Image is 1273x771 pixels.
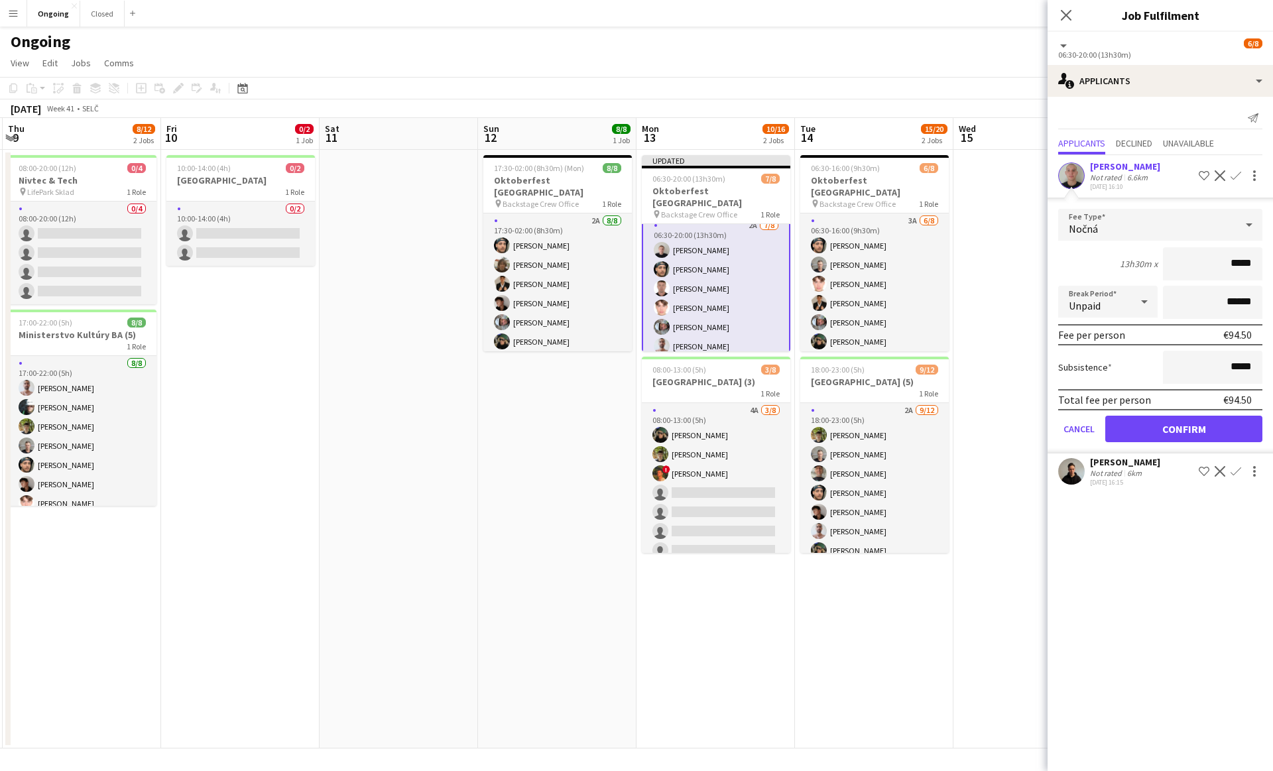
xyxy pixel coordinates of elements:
[71,57,91,69] span: Jobs
[800,213,949,393] app-card-role: 3A6/806:30-16:00 (9h30m)[PERSON_NAME][PERSON_NAME][PERSON_NAME][PERSON_NAME][PERSON_NAME][PERSON_...
[503,199,579,209] span: Backstage Crew Office
[661,209,737,219] span: Backstage Crew Office
[760,209,780,219] span: 1 Role
[1090,468,1124,478] div: Not rated
[1120,258,1158,270] div: 13h30m x
[19,318,72,327] span: 17:00-22:00 (5h)
[483,155,632,351] app-job-card: 17:30-02:00 (8h30m) (Mon)8/8Oktoberfest [GEOGRAPHIC_DATA] Backstage Crew Office1 Role2A8/817:30-0...
[922,135,947,145] div: 2 Jobs
[166,174,315,186] h3: [GEOGRAPHIC_DATA]
[166,202,315,266] app-card-role: 0/210:00-14:00 (4h)
[1105,416,1262,442] button: Confirm
[44,103,77,113] span: Week 41
[640,130,659,145] span: 13
[761,174,780,184] span: 7/8
[811,365,865,375] span: 18:00-23:00 (5h)
[800,376,949,388] h3: [GEOGRAPHIC_DATA] (5)
[800,403,949,660] app-card-role: 2A9/1218:00-23:00 (5h)[PERSON_NAME][PERSON_NAME][PERSON_NAME][PERSON_NAME][PERSON_NAME][PERSON_NA...
[800,357,949,553] app-job-card: 18:00-23:00 (5h)9/12[GEOGRAPHIC_DATA] (5)1 Role2A9/1218:00-23:00 (5h)[PERSON_NAME][PERSON_NAME][P...
[80,1,125,27] button: Closed
[662,465,670,473] span: !
[8,356,156,536] app-card-role: 8/817:00-22:00 (5h)[PERSON_NAME][PERSON_NAME][PERSON_NAME][PERSON_NAME][PERSON_NAME][PERSON_NAME]...
[763,135,788,145] div: 2 Jobs
[1124,172,1150,182] div: 6.6km
[296,135,313,145] div: 1 Job
[1058,416,1100,442] button: Cancel
[286,163,304,173] span: 0/2
[1124,468,1144,478] div: 6km
[104,57,134,69] span: Comms
[8,202,156,304] app-card-role: 0/408:00-20:00 (12h)
[1058,328,1125,341] div: Fee per person
[1090,478,1160,487] div: [DATE] 16:15
[800,174,949,198] h3: Oktoberfest [GEOGRAPHIC_DATA]
[652,174,725,184] span: 06:30-20:00 (13h30m)
[166,155,315,266] div: 10:00-14:00 (4h)0/2[GEOGRAPHIC_DATA]1 Role0/210:00-14:00 (4h)
[42,57,58,69] span: Edit
[8,310,156,506] app-job-card: 17:00-22:00 (5h)8/8Ministerstvo Kultúry BA (5)1 Role8/817:00-22:00 (5h)[PERSON_NAME][PERSON_NAME]...
[1244,38,1262,48] span: 6/8
[133,135,154,145] div: 2 Jobs
[1090,160,1160,172] div: [PERSON_NAME]
[27,187,74,197] span: LifePark Sklad
[66,54,96,72] a: Jobs
[602,199,621,209] span: 1 Role
[957,130,976,145] span: 15
[921,124,947,134] span: 15/20
[483,123,499,135] span: Sun
[919,388,938,398] span: 1 Role
[1048,7,1273,24] h3: Job Fulfilment
[285,187,304,197] span: 1 Role
[1223,393,1252,406] div: €94.50
[325,123,339,135] span: Sat
[177,163,231,173] span: 10:00-14:00 (4h)
[1058,50,1262,60] div: 06:30-20:00 (13h30m)
[1058,393,1151,406] div: Total fee per person
[8,174,156,186] h3: Nivtec & Tech
[1058,139,1105,148] span: Applicants
[483,213,632,393] app-card-role: 2A8/817:30-02:00 (8h30m)[PERSON_NAME][PERSON_NAME][PERSON_NAME][PERSON_NAME][PERSON_NAME][PERSON_...
[133,124,155,134] span: 8/12
[613,135,630,145] div: 1 Job
[1048,65,1273,97] div: Applicants
[959,123,976,135] span: Wed
[652,365,706,375] span: 08:00-13:00 (5h)
[612,124,631,134] span: 8/8
[483,174,632,198] h3: Oktoberfest [GEOGRAPHIC_DATA]
[494,163,584,173] span: 17:30-02:00 (8h30m) (Mon)
[916,365,938,375] span: 9/12
[800,123,816,135] span: Tue
[761,365,780,375] span: 3/8
[11,57,29,69] span: View
[127,318,146,327] span: 8/8
[481,130,499,145] span: 12
[1090,182,1160,191] div: [DATE] 16:10
[798,130,816,145] span: 14
[323,130,339,145] span: 11
[37,54,63,72] a: Edit
[919,199,938,209] span: 1 Role
[8,155,156,304] app-job-card: 08:00-20:00 (12h)0/4Nivtec & Tech LifePark Sklad1 Role0/408:00-20:00 (12h)
[82,103,99,113] div: SELČ
[920,163,938,173] span: 6/8
[819,199,896,209] span: Backstage Crew Office
[811,163,880,173] span: 06:30-16:00 (9h30m)
[11,32,70,52] h1: Ongoing
[5,54,34,72] a: View
[127,163,146,173] span: 0/4
[1069,222,1098,235] span: Nočná
[127,341,146,351] span: 1 Role
[11,102,41,115] div: [DATE]
[642,155,790,351] app-job-card: Updated06:30-20:00 (13h30m)7/8Oktoberfest [GEOGRAPHIC_DATA] Backstage Crew Office1 Role2A7/806:30...
[642,185,790,209] h3: Oktoberfest [GEOGRAPHIC_DATA]
[1069,299,1101,312] span: Unpaid
[1163,139,1214,148] span: Unavailable
[1090,456,1160,468] div: [PERSON_NAME]
[642,357,790,553] div: 08:00-13:00 (5h)3/8[GEOGRAPHIC_DATA] (3)1 Role4A3/808:00-13:00 (5h)[PERSON_NAME][PERSON_NAME]![PE...
[762,124,789,134] span: 10/16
